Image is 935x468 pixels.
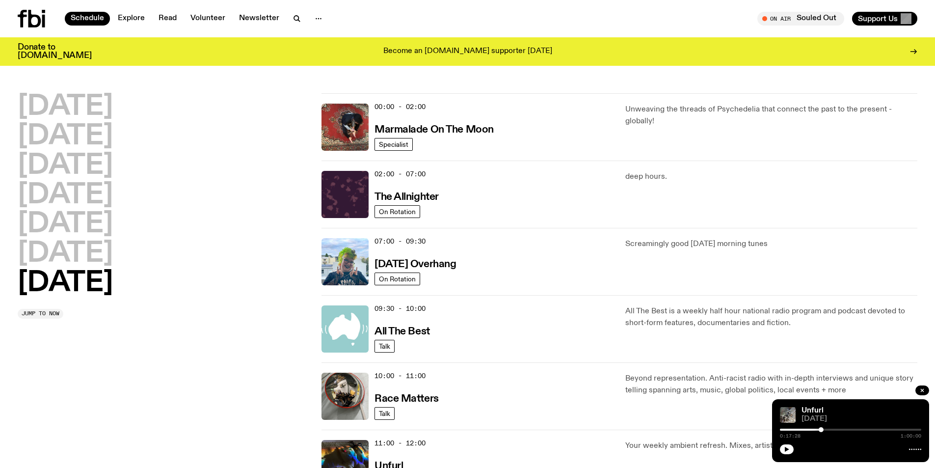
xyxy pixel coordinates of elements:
[379,275,416,282] span: On Rotation
[18,152,113,180] button: [DATE]
[374,138,413,151] a: Specialist
[112,12,151,26] a: Explore
[901,434,921,439] span: 1:00:00
[374,125,494,135] h3: Marmalade On The Moon
[374,169,426,179] span: 02:00 - 07:00
[780,434,801,439] span: 0:17:28
[625,171,917,183] p: deep hours.
[18,93,113,121] button: [DATE]
[65,12,110,26] a: Schedule
[625,440,917,452] p: Your weekly ambient refresh. Mixes, artist interviews and dreamy, celestial music.
[374,371,426,381] span: 10:00 - 11:00
[383,47,552,56] p: Become an [DOMAIN_NAME] supporter [DATE]
[374,325,430,337] a: All The Best
[768,15,839,22] span: Tune in live
[374,205,420,218] a: On Rotation
[321,104,369,151] img: Tommy - Persian Rug
[374,237,426,246] span: 07:00 - 09:30
[185,12,231,26] a: Volunteer
[374,439,426,448] span: 11:00 - 12:00
[374,192,439,202] h3: The Allnighter
[18,182,113,209] button: [DATE]
[379,342,390,350] span: Talk
[18,270,113,297] button: [DATE]
[374,259,456,270] h3: [DATE] Overhang
[374,102,426,111] span: 00:00 - 02:00
[625,373,917,396] p: Beyond representation. Anti-racist radio with in-depth interviews and unique story telling spanni...
[233,12,285,26] a: Newsletter
[18,240,113,268] button: [DATE]
[18,123,113,150] button: [DATE]
[757,12,844,26] button: On AirSouled Out
[374,327,430,337] h3: All The Best
[858,14,898,23] span: Support Us
[625,305,917,329] p: All The Best is a weekly half hour national radio program and podcast devoted to short-form featu...
[22,311,59,316] span: Jump to now
[374,407,395,420] a: Talk
[625,104,917,127] p: Unweaving the threads of Psychedelia that connect the past to the present - globally!
[374,123,494,135] a: Marmalade On The Moon
[321,373,369,420] img: A photo of the Race Matters team taken in a rear view or "blindside" mirror. A bunch of people of...
[379,410,390,417] span: Talk
[374,392,439,404] a: Race Matters
[18,211,113,238] button: [DATE]
[18,309,63,319] button: Jump to now
[374,304,426,313] span: 09:30 - 10:00
[374,273,420,285] a: On Rotation
[153,12,183,26] a: Read
[379,140,408,148] span: Specialist
[379,208,416,215] span: On Rotation
[801,407,824,414] a: Unfurl
[374,394,439,404] h3: Race Matters
[374,257,456,270] a: [DATE] Overhang
[852,12,917,26] button: Support Us
[625,238,917,250] p: Screamingly good [DATE] morning tunes
[801,415,921,423] span: [DATE]
[18,43,92,60] h3: Donate to [DOMAIN_NAME]
[374,340,395,353] a: Talk
[374,190,439,202] a: The Allnighter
